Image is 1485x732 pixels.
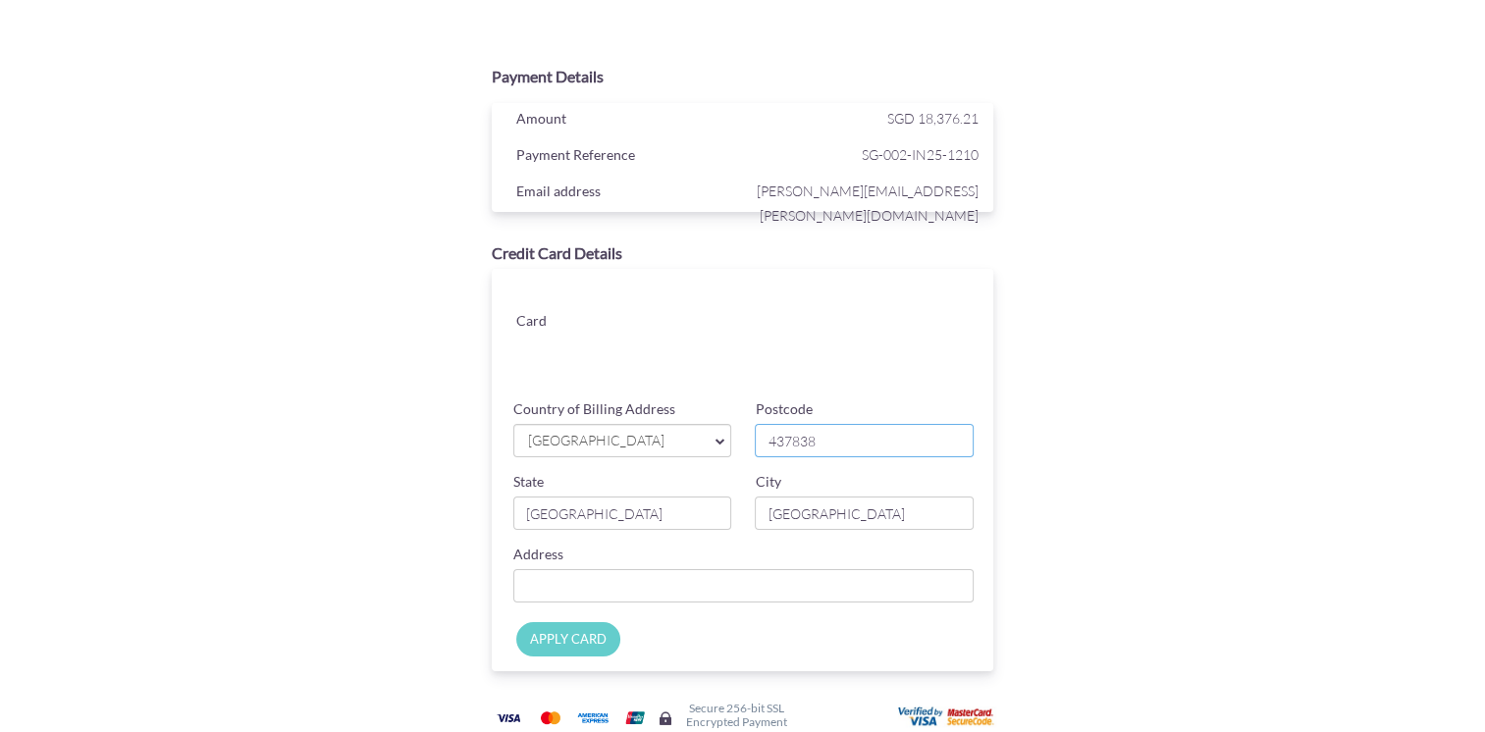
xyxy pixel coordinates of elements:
[531,706,570,730] img: Mastercard
[639,288,976,324] iframe: Secure card number input frame
[513,545,563,564] label: Address
[755,472,780,492] label: City
[639,332,806,367] iframe: Secure card expiration date input frame
[513,472,544,492] label: State
[898,706,996,728] img: User card
[887,110,979,127] span: SGD 18,376.21
[747,142,979,167] span: SG-002-IN25-1210
[513,424,732,457] a: [GEOGRAPHIC_DATA]
[516,622,620,656] input: APPLY CARD
[492,242,994,265] div: Credit Card Details
[615,706,655,730] img: Union Pay
[502,179,748,208] div: Email address
[502,308,624,338] div: Card
[658,710,673,726] img: Secure lock
[573,706,612,730] img: American Express
[686,702,787,727] h6: Secure 256-bit SSL Encrypted Payment
[489,706,528,730] img: Visa
[755,399,812,419] label: Postcode
[526,431,700,451] span: [GEOGRAPHIC_DATA]
[492,66,994,88] div: Payment Details
[513,399,675,419] label: Country of Billing Address
[502,106,748,135] div: Amount
[502,142,748,172] div: Payment Reference
[747,179,979,228] span: [PERSON_NAME][EMAIL_ADDRESS][PERSON_NAME][DOMAIN_NAME]
[809,332,976,367] iframe: Secure card security code input frame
